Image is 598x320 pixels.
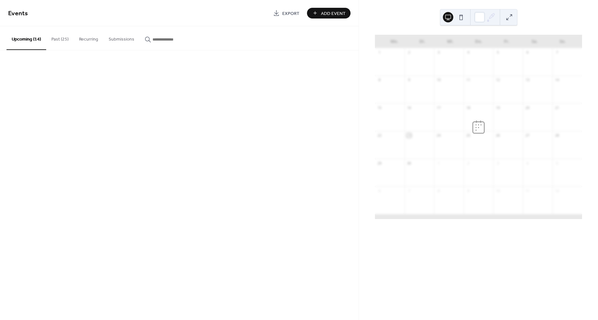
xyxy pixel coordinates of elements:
div: 13 [525,78,530,82]
div: Sa. [521,35,549,48]
div: 20 [525,105,530,110]
div: Do. [465,35,493,48]
a: Export [268,8,304,18]
div: 4 [466,50,471,55]
div: 11 [466,78,471,82]
div: 3 [436,50,441,55]
div: 22 [377,133,382,138]
div: 5 [554,161,559,166]
div: 23 [406,133,411,138]
span: Add Event [321,10,346,17]
div: 19 [495,105,500,110]
div: 6 [377,188,382,193]
div: Mo. [380,35,408,48]
div: 30 [406,161,411,166]
div: 16 [406,105,411,110]
div: Fr. [493,35,521,48]
button: Submissions [103,26,140,49]
div: 17 [436,105,441,110]
div: 24 [436,133,441,138]
button: Past (25) [46,26,74,49]
div: 12 [495,78,500,82]
div: 25 [466,133,471,138]
div: 2 [406,50,411,55]
div: Mi. [436,35,464,48]
div: 11 [525,188,530,193]
span: Export [282,10,299,17]
div: 15 [377,105,382,110]
div: 10 [495,188,500,193]
div: 7 [406,188,411,193]
div: Di. [408,35,436,48]
div: 9 [406,78,411,82]
div: 5 [495,50,500,55]
div: 6 [525,50,530,55]
button: Upcoming (14) [7,26,46,50]
div: 1 [436,161,441,166]
div: 2 [466,161,471,166]
div: 14 [554,78,559,82]
div: 7 [554,50,559,55]
div: 9 [466,188,471,193]
div: 21 [554,105,559,110]
div: 8 [436,188,441,193]
div: 28 [554,133,559,138]
div: So. [549,35,577,48]
div: 18 [466,105,471,110]
div: 4 [525,161,530,166]
button: Add Event [307,8,351,18]
div: 12 [554,188,559,193]
span: Events [8,7,28,20]
div: 8 [377,78,382,82]
div: 3 [495,161,500,166]
div: 26 [495,133,500,138]
div: 27 [525,133,530,138]
div: 29 [377,161,382,166]
button: Recurring [74,26,103,49]
div: 10 [436,78,441,82]
div: 1 [377,50,382,55]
